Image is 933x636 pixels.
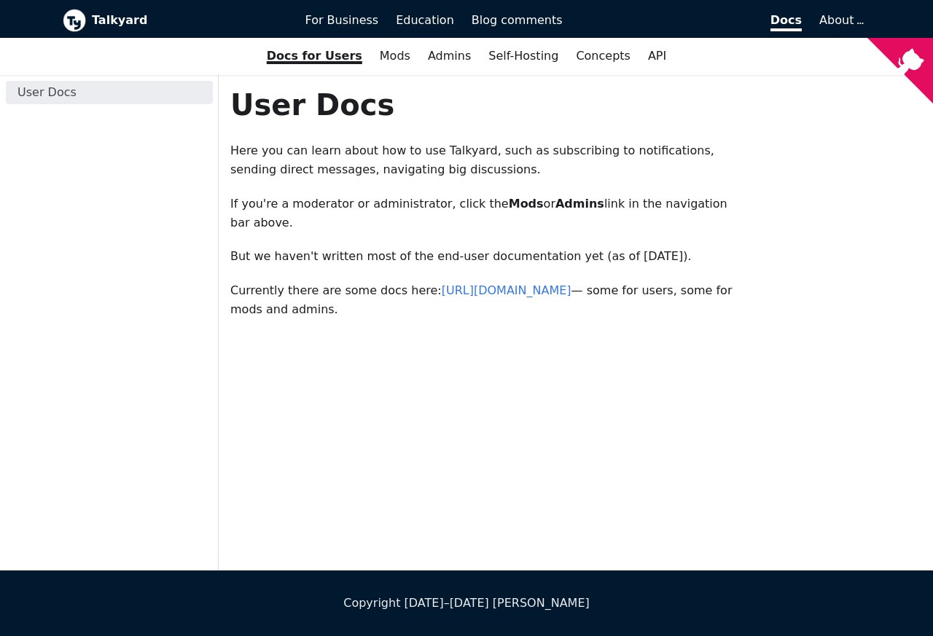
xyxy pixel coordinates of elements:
span: For Business [305,13,379,27]
h1: User Docs [230,87,743,123]
a: Self-Hosting [480,44,567,68]
img: Talkyard logo [63,9,86,32]
a: API [639,44,675,68]
a: User Docs [6,81,213,104]
a: Blog comments [463,8,571,33]
a: Talkyard logoTalkyard [63,9,285,32]
p: Here you can learn about how to use Talkyard, such as subscribing to notifications, sending direc... [230,141,743,180]
div: Copyright [DATE]–[DATE] [PERSON_NAME] [63,594,870,613]
a: [URL][DOMAIN_NAME] [442,283,571,297]
strong: Admins [555,197,604,211]
p: Currently there are some docs here: — some for users, some for mods and admins. [230,281,743,320]
p: If you're a moderator or administrator, click the or link in the navigation bar above. [230,195,743,233]
a: About [819,13,862,27]
span: Education [396,13,454,27]
span: Blog comments [472,13,563,27]
a: Docs for Users [258,44,371,68]
a: For Business [297,8,388,33]
a: Docs [571,8,811,33]
a: Education [387,8,463,33]
a: Admins [419,44,480,68]
p: But we haven't written most of the end-user documentation yet (as of [DATE]). [230,247,743,266]
a: Concepts [567,44,639,68]
b: Talkyard [92,11,285,30]
a: Mods [371,44,419,68]
span: Docs [770,13,802,31]
strong: Mods [509,197,544,211]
